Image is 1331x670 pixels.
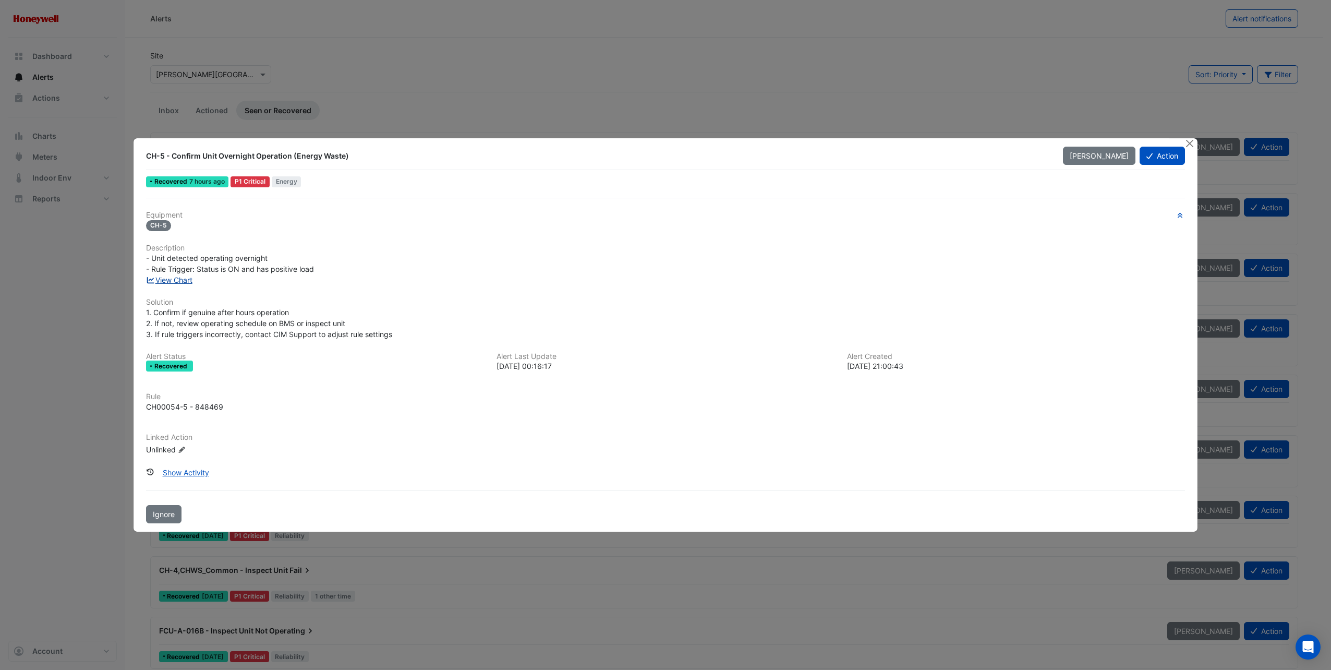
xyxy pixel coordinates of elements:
button: Close [1184,138,1195,149]
button: Ignore [146,505,181,523]
span: Ignore [153,510,175,519]
div: Open Intercom Messenger [1296,635,1321,660]
span: - Unit detected operating overnight - Rule Trigger: Status is ON and has positive load [146,254,314,273]
button: Action [1140,147,1185,165]
span: 1. Confirm if genuine after hours operation 2. If not, review operating schedule on BMS or inspec... [146,308,392,339]
h6: Alert Status [146,352,484,361]
h6: Equipment [146,211,1185,220]
span: Fri 10-Oct-2025 00:16 AEDT [189,177,225,185]
span: CH-5 [146,220,171,231]
div: CH00054-5 - 848469 [146,401,223,412]
h6: Linked Action [146,433,1185,442]
fa-icon: Edit Linked Action [178,446,186,454]
div: Unlinked [146,444,271,455]
h6: Alert Last Update [497,352,834,361]
h6: Solution [146,298,1185,307]
div: [DATE] 00:16:17 [497,361,834,372]
button: Show Activity [156,463,216,482]
a: View Chart [146,276,192,284]
button: [PERSON_NAME] [1063,147,1135,165]
span: Recovered [154,363,189,369]
h6: Rule [146,392,1185,401]
span: [PERSON_NAME] [1070,151,1129,160]
div: [DATE] 21:00:43 [847,361,1185,372]
span: Energy [272,176,301,187]
div: P1 Critical [231,176,270,187]
div: CH-5 - Confirm Unit Overnight Operation (Energy Waste) [146,151,1050,161]
h6: Alert Created [847,352,1185,361]
span: Recovered [154,178,189,185]
h6: Description [146,244,1185,253]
